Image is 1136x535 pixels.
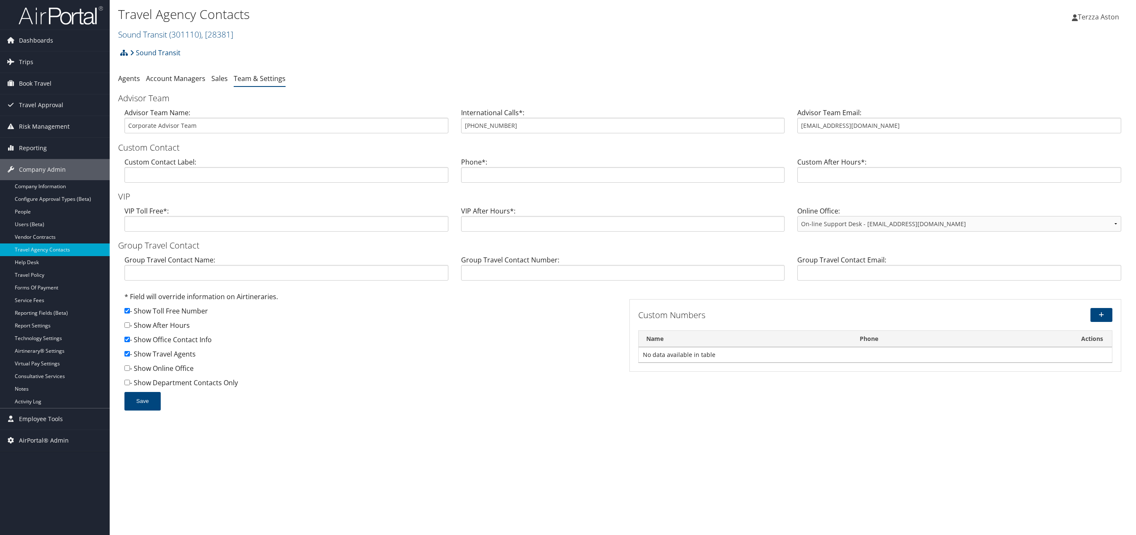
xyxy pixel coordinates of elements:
[118,142,1128,154] h3: Custom Contact
[124,320,617,335] div: - Show After Hours
[1072,4,1128,30] a: Terzza Aston
[124,363,617,378] div: - Show Online Office
[638,309,952,321] h3: Custom Numbers
[19,430,69,451] span: AirPortal® Admin
[455,255,791,287] div: Group Travel Contact Number:
[118,255,455,287] div: Group Travel Contact Name:
[791,157,1128,189] div: Custom After Hours*:
[852,331,1072,347] th: Phone: activate to sort column ascending
[455,108,791,140] div: International Calls*:
[118,191,1128,203] h3: VIP
[234,74,286,83] a: Team & Settings
[791,255,1128,287] div: Group Travel Contact Email:
[1078,12,1119,22] span: Terzza Aston
[118,74,140,83] a: Agents
[124,292,617,306] div: * Field will override information on Airtineraries.
[791,108,1128,140] div: Advisor Team Email:
[455,206,791,238] div: VIP After Hours*:
[118,108,455,140] div: Advisor Team Name:
[118,5,791,23] h1: Travel Agency Contacts
[124,349,617,363] div: - Show Travel Agents
[124,378,617,392] div: - Show Department Contacts Only
[19,5,103,25] img: airportal-logo.png
[146,74,205,83] a: Account Managers
[19,95,63,116] span: Travel Approval
[19,408,63,430] span: Employee Tools
[19,51,33,73] span: Trips
[639,331,852,347] th: Name: activate to sort column descending
[19,159,66,180] span: Company Admin
[130,44,181,61] a: Sound Transit
[169,29,201,40] span: ( 301110 )
[19,30,53,51] span: Dashboards
[124,392,161,411] button: Save
[639,347,1112,362] td: No data available in table
[1072,331,1112,347] th: Actions: activate to sort column ascending
[118,29,233,40] a: Sound Transit
[124,335,617,349] div: - Show Office Contact Info
[791,206,1128,238] div: Online Office:
[118,92,1128,104] h3: Advisor Team
[124,306,617,320] div: - Show Toll Free Number
[19,73,51,94] span: Book Travel
[19,116,70,137] span: Risk Management
[118,157,455,189] div: Custom Contact Label:
[455,157,791,189] div: Phone*:
[19,138,47,159] span: Reporting
[118,206,455,238] div: VIP Toll Free*:
[118,240,1128,251] h3: Group Travel Contact
[211,74,228,83] a: Sales
[201,29,233,40] span: , [ 28381 ]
